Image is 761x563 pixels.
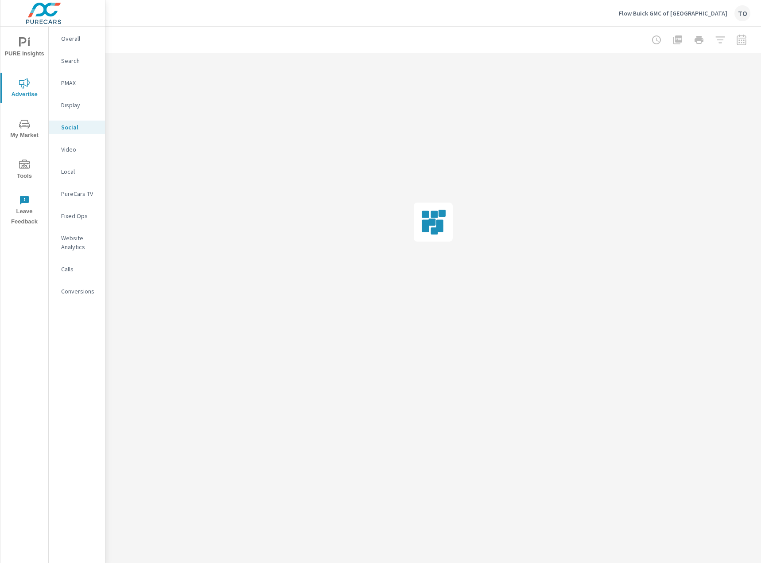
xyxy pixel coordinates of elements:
div: Website Analytics [49,231,105,254]
div: Display [49,98,105,112]
p: PMAX [61,78,98,87]
div: PMAX [49,76,105,90]
p: Search [61,56,98,65]
span: Tools [3,160,46,181]
div: Conversions [49,285,105,298]
span: Advertise [3,78,46,100]
p: Website Analytics [61,234,98,251]
p: Conversions [61,287,98,296]
div: TO [734,5,750,21]
span: PURE Insights [3,37,46,59]
div: Overall [49,32,105,45]
p: Fixed Ops [61,211,98,220]
span: Leave Feedback [3,195,46,227]
div: nav menu [0,27,48,231]
div: Calls [49,262,105,276]
p: Overall [61,34,98,43]
div: PureCars TV [49,187,105,200]
p: Display [61,101,98,109]
span: My Market [3,119,46,141]
div: Video [49,143,105,156]
div: Fixed Ops [49,209,105,223]
div: Social [49,121,105,134]
div: Search [49,54,105,67]
p: Social [61,123,98,132]
p: Local [61,167,98,176]
div: Local [49,165,105,178]
p: PureCars TV [61,189,98,198]
p: Video [61,145,98,154]
p: Flow Buick GMC of [GEOGRAPHIC_DATA] [619,9,727,17]
p: Calls [61,265,98,274]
